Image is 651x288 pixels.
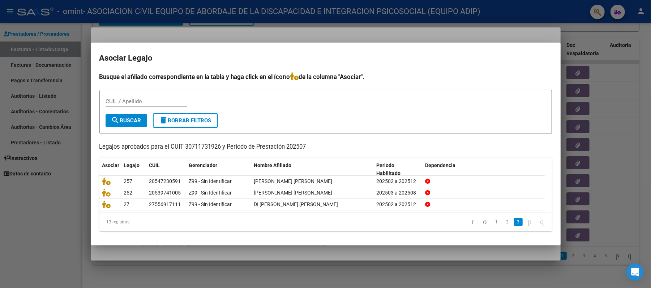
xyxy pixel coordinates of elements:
[99,158,121,182] datatable-header-cell: Asociar
[254,178,333,184] span: LEIVA CIRO EZEQUIEL
[149,189,181,197] div: 20539741005
[376,162,401,176] span: Periodo Habilitado
[189,201,232,207] span: Z99 - Sin Identificar
[189,190,232,196] span: Z99 - Sin Identificar
[121,158,146,182] datatable-header-cell: Legajo
[124,190,133,196] span: 252
[254,201,338,207] span: DI PANGRAZIO ASSAD RENATA
[106,114,147,127] button: Buscar
[149,200,181,209] div: 27556917111
[480,218,490,226] a: go to previous page
[111,116,120,125] mat-icon: search
[159,116,168,125] mat-icon: delete
[153,113,218,128] button: Borrar Filtros
[149,177,181,186] div: 20547230591
[373,158,422,182] datatable-header-cell: Periodo Habilitado
[99,213,189,231] div: 13 registros
[102,162,120,168] span: Asociar
[146,158,186,182] datatable-header-cell: CUIL
[514,218,523,226] a: 3
[513,216,524,228] li: page 3
[149,162,160,168] span: CUIL
[491,216,502,228] li: page 1
[376,177,419,186] div: 202502 a 202512
[626,263,644,281] div: Open Intercom Messenger
[503,218,512,226] a: 2
[99,143,552,152] p: Legajos aprobados para el CUIT 30711731926 y Período de Prestación 202507
[189,162,218,168] span: Gerenciador
[537,218,547,226] a: go to last page
[376,200,419,209] div: 202502 a 202512
[254,190,333,196] span: JAZMIN RAMIRO JESUS
[525,218,535,226] a: go to next page
[124,178,133,184] span: 257
[186,158,251,182] datatable-header-cell: Gerenciador
[492,218,501,226] a: 1
[376,189,419,197] div: 202503 a 202508
[422,158,545,182] datatable-header-cell: Dependencia
[502,216,513,228] li: page 2
[111,117,141,124] span: Buscar
[469,218,478,226] a: go to first page
[254,162,292,168] span: Nombre Afiliado
[189,178,232,184] span: Z99 - Sin Identificar
[425,162,455,168] span: Dependencia
[159,117,211,124] span: Borrar Filtros
[99,72,552,82] h4: Busque el afiliado correspondiente en la tabla y haga click en el ícono de la columna "Asociar".
[251,158,374,182] datatable-header-cell: Nombre Afiliado
[99,51,552,65] h2: Asociar Legajo
[124,201,130,207] span: 27
[124,162,140,168] span: Legajo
